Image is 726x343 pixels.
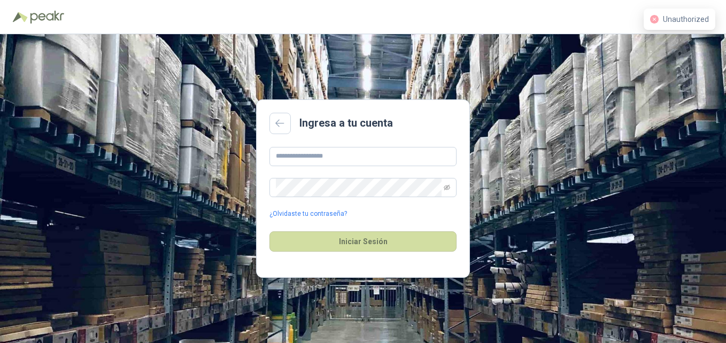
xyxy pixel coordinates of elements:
h2: Ingresa a tu cuenta [299,115,393,131]
img: Peakr [30,11,64,24]
span: Unauthorized [663,15,709,24]
button: Iniciar Sesión [269,231,457,252]
a: ¿Olvidaste tu contraseña? [269,209,347,219]
span: eye-invisible [444,184,450,191]
img: Logo [13,12,28,22]
span: close-circle [650,15,659,24]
